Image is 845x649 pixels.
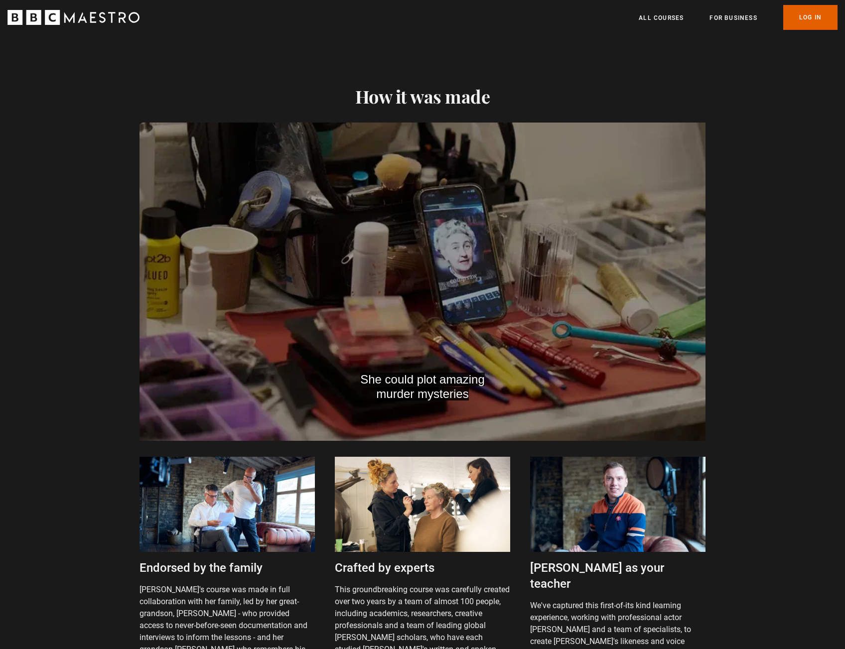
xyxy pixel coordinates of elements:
[530,560,705,592] p: [PERSON_NAME] as your teacher
[783,5,838,30] a: Log In
[335,560,510,576] p: Crafted by experts
[140,560,315,576] p: Endorsed by the family
[639,13,684,23] a: All Courses
[639,5,838,30] nav: Primary
[709,13,757,23] a: For business
[140,123,705,441] video-js: Video Player
[140,86,705,107] h2: How it was made
[7,10,140,25] svg: BBC Maestro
